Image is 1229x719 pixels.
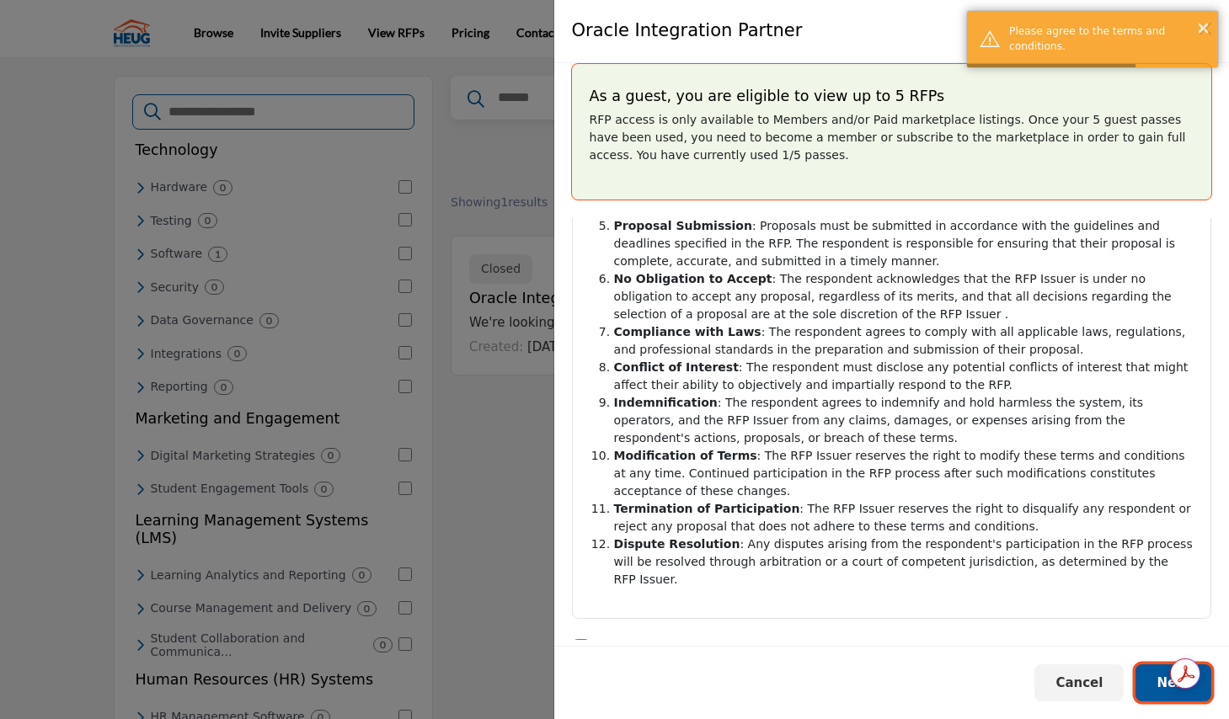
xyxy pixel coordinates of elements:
[614,537,740,551] strong: Dispute Resolution
[590,88,1194,105] h5: As a guest, you are eligible to view up to 5 RFPs
[614,325,761,338] strong: Compliance with Laws
[614,500,1193,535] li: : The RFP Issuer reserves the right to disqualify any respondent or reject any proposal that does...
[1009,24,1205,55] div: Please agree to the terms and conditions.
[614,535,1193,589] li: : Any disputes arising from the respondent's participation in the RFP process will be resolved th...
[614,219,752,232] strong: Proposal Submission
[614,449,757,462] strong: Modification of Terms
[1135,664,1211,702] button: Next
[1055,675,1103,690] span: Cancel
[614,359,1193,394] li: : The respondent must disclose any potential conflicts of interest that might affect their abilit...
[594,636,1122,658] div: I agree to the related to reviewing and responding to any RFPs
[572,18,803,45] h4: Oracle Integration Partner
[614,270,1193,323] li: : The respondent acknowledges that the RFP Issuer is under no obligation to accept any proposal, ...
[614,396,718,409] strong: Indemnification
[1196,19,1210,35] button: ×
[614,447,1193,500] li: : The RFP Issuer reserves the right to modify these terms and conditions at any time. Continued p...
[679,638,815,653] span: Terms and Conditions
[614,217,1193,270] li: : Proposals must be submitted in accordance with the guidelines and deadlines specified in the RF...
[614,323,1193,359] li: : The respondent agrees to comply with all applicable laws, regulations, and professional standar...
[614,360,739,374] strong: Conflict of Interest
[614,502,800,515] strong: Termination of Participation
[590,111,1194,164] p: RFP access is only available to Members and/or Paid marketplace listings. Once your 5 guest passe...
[1034,664,1124,702] button: Cancel
[614,272,772,285] strong: No Obligation to Accept
[1157,675,1190,690] span: Next
[614,394,1193,447] li: : The respondent agrees to indemnify and hold harmless the system, its operators, and the RFP Iss...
